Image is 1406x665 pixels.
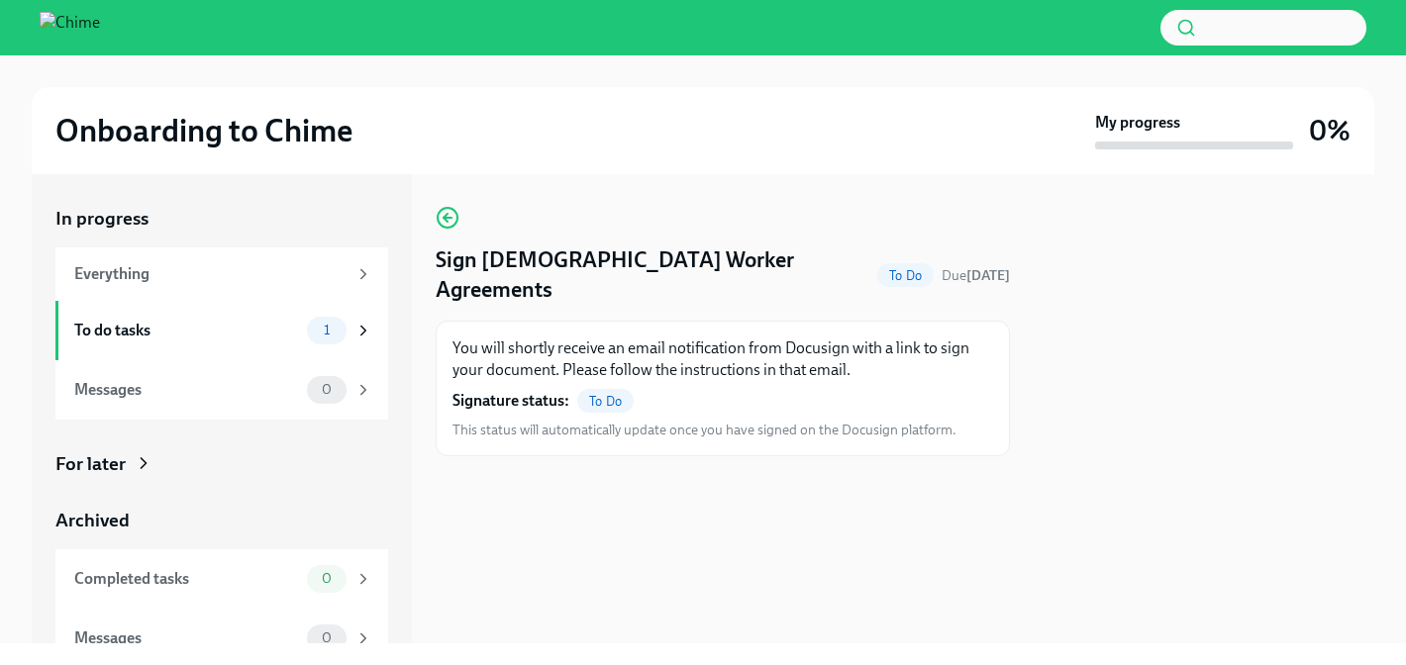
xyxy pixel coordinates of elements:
div: For later [55,451,126,477]
span: Due [942,267,1010,284]
a: Messages0 [55,360,388,420]
a: Everything [55,247,388,301]
img: Chime [40,12,100,44]
div: Messages [74,627,299,649]
span: 0 [310,630,344,645]
h3: 0% [1309,113,1351,148]
span: September 14th, 2025 12:00 [942,266,1010,285]
a: For later [55,451,388,477]
span: This status will automatically update once you have signed on the Docusign platform. [452,421,956,439]
span: 0 [310,571,344,586]
span: 0 [310,382,344,397]
a: Archived [55,508,388,533]
div: Completed tasks [74,568,299,590]
a: Completed tasks0 [55,549,388,609]
span: To Do [877,268,934,283]
span: 1 [312,323,342,337]
a: In progress [55,206,388,232]
strong: [DATE] [966,267,1010,284]
div: Messages [74,379,299,401]
p: You will shortly receive an email notification from Docusign with a link to sign your document. P... [452,337,993,381]
h4: Sign [DEMOGRAPHIC_DATA] Worker Agreements [436,245,869,305]
strong: Signature status: [452,390,569,412]
div: To do tasks [74,320,299,341]
div: Everything [74,263,347,285]
strong: My progress [1095,112,1180,134]
h2: Onboarding to Chime [55,111,352,150]
span: To Do [577,394,634,409]
a: To do tasks1 [55,301,388,360]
